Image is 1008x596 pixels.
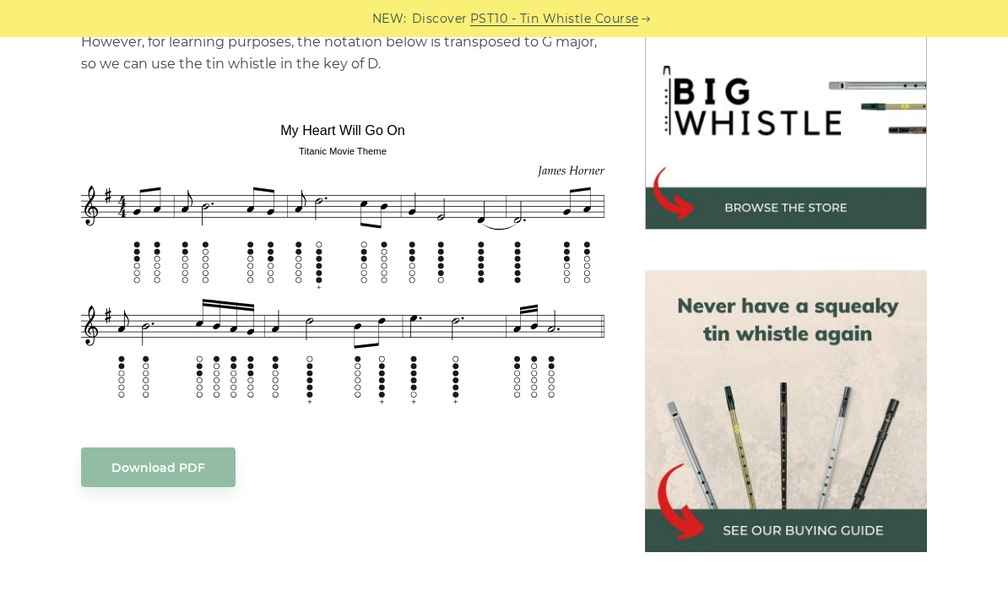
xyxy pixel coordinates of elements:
a: PST10 - Tin Whistle Course [470,9,639,29]
a: Download PDF [81,447,236,487]
span: Discover [412,9,468,29]
span: NEW: [372,9,407,29]
img: tin whistle buying guide [645,270,927,552]
img: My Heart Will Go On Tin Whistle Tab & Sheet Music [81,110,605,414]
